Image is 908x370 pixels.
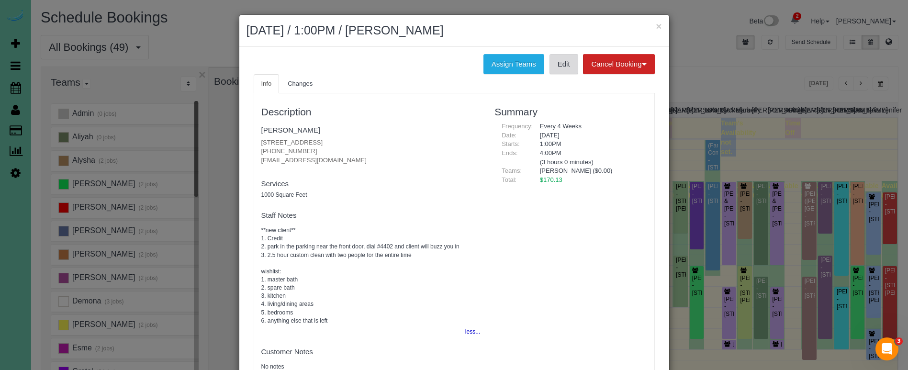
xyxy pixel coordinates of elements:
[540,176,562,183] span: $170.13
[247,22,662,39] h2: [DATE] / 1:00PM / [PERSON_NAME]
[460,325,480,339] button: less...
[502,167,522,174] span: Teams:
[583,54,654,74] button: Cancel Booking
[533,140,647,149] div: 1:00PM
[502,123,533,130] span: Frequency:
[549,54,578,74] a: Edit
[494,106,647,117] h3: Summary
[502,140,520,147] span: Starts:
[261,180,481,188] h4: Services
[261,106,481,117] h3: Description
[280,74,320,94] a: Changes
[502,149,517,157] span: Ends:
[533,122,647,131] div: Every 4 Weeks
[261,212,481,220] h4: Staff Notes
[288,80,313,87] span: Changes
[895,337,903,345] span: 3
[261,80,272,87] span: Info
[875,337,898,360] iframe: Intercom live chat
[261,226,481,325] pre: **new client** 1. Credit 2. park in the parking near the front door, dial #4402 and client will b...
[502,176,516,183] span: Total:
[261,138,481,165] p: [STREET_ADDRESS] [PHONE_NUMBER] [EMAIL_ADDRESS][DOMAIN_NAME]
[540,167,640,176] li: [PERSON_NAME] ($0.00)
[656,21,661,31] button: ×
[533,149,647,167] div: 4:00PM (3 hours 0 minutes)
[261,348,481,356] h4: Customer Notes
[261,126,320,134] a: [PERSON_NAME]
[254,74,280,94] a: Info
[483,54,544,74] button: Assign Teams
[502,132,516,139] span: Date:
[533,131,647,140] div: [DATE]
[261,192,481,198] h5: 1000 Square Feet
